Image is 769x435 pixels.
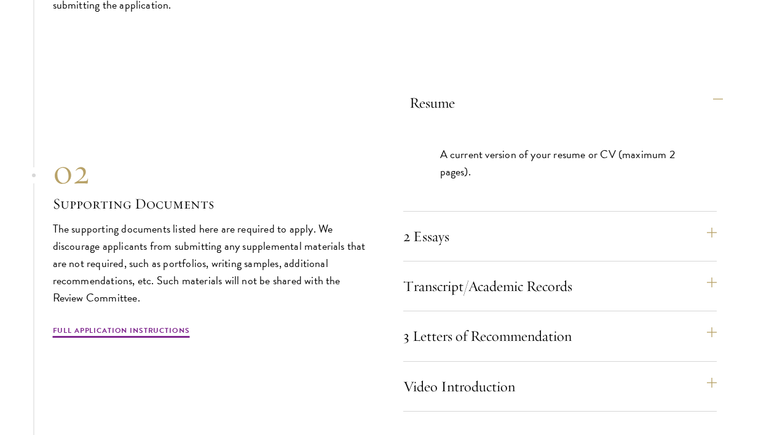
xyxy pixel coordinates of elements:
[53,193,366,214] h3: Supporting Documents
[403,321,717,351] button: 3 Letters of Recommendation
[403,221,717,251] button: 2 Essays
[409,88,723,118] button: Resume
[403,372,717,401] button: Video Introduction
[53,325,190,340] a: Full Application Instructions
[440,146,680,180] p: A current version of your resume or CV (maximum 2 pages).
[403,271,717,301] button: Transcript/Academic Records
[53,150,366,193] div: 02
[53,220,366,306] p: The supporting documents listed here are required to apply. We discourage applicants from submitt...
